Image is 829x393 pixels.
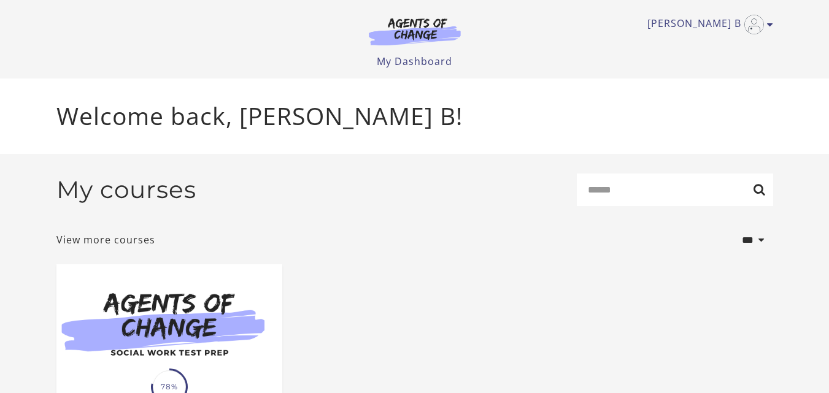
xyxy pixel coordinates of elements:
[56,232,155,247] a: View more courses
[356,17,474,45] img: Agents of Change Logo
[647,15,767,34] a: Toggle menu
[377,55,452,68] a: My Dashboard
[56,98,773,134] p: Welcome back, [PERSON_NAME] B!
[56,175,196,204] h2: My courses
